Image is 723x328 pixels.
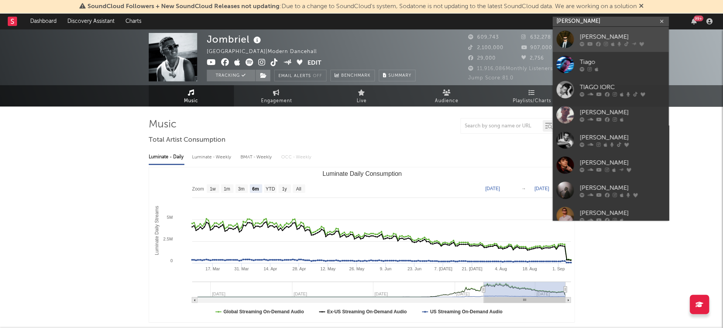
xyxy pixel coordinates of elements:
text: 23. Jun [407,266,421,271]
text: 21. [DATE] [462,266,482,271]
a: Live [319,85,404,106]
a: TIAGO IORC [553,77,669,102]
a: Benchmark [330,70,375,81]
text: 5M [167,215,172,220]
span: 29,000 [468,56,496,61]
div: Jombriel [207,33,263,46]
text: [DATE] [485,186,500,191]
text: US Streaming On-Demand Audio [430,309,502,314]
a: [PERSON_NAME] [553,203,669,228]
text: 18. Aug [522,266,537,271]
text: Luminate Daily Consumption [322,170,402,177]
text: Zoom [192,186,204,192]
text: 6m [252,186,259,192]
text: Ex-US Streaming On-Demand Audio [327,309,407,314]
text: 7. [DATE] [434,266,452,271]
a: Dashboard [25,14,62,29]
span: SoundCloud Followers + New SoundCloud Releases not updating [88,3,280,10]
a: Audience [404,85,489,106]
span: Music [184,96,198,106]
span: Summary [388,74,411,78]
a: Engagement [234,85,319,106]
div: TIAGO IORC [580,82,665,92]
text: 31. Mar [234,266,249,271]
div: [GEOGRAPHIC_DATA] | Modern Dancehall [207,47,326,57]
text: [DATE] [534,186,549,191]
div: Luminate - Weekly [192,151,233,164]
text: 14. Apr [263,266,277,271]
a: Charts [120,14,147,29]
span: Dismiss [639,3,644,10]
span: Engagement [261,96,292,106]
text: 1y [282,186,287,192]
span: 2,756 [521,56,544,61]
text: 2.5M [163,237,172,241]
span: Playlists/Charts [513,96,551,106]
text: 12. May [320,266,336,271]
span: : Due to a change to SoundCloud's system, Sodatone is not updating to the latest SoundCloud data.... [88,3,637,10]
div: [PERSON_NAME] [580,208,665,218]
text: 1m [223,186,230,192]
a: [PERSON_NAME] [553,127,669,153]
text: 17. Mar [205,266,220,271]
span: 11,916,086 Monthly Listeners [468,66,553,71]
span: Live [357,96,367,106]
button: Email AlertsOff [274,70,326,81]
text: 9. Jun [380,266,391,271]
button: Edit [307,58,321,68]
text: Global Streaming On-Demand Audio [223,309,304,314]
button: Tracking [207,70,255,81]
text: 1. Sep [552,266,565,271]
text: → [521,186,526,191]
div: [PERSON_NAME] [580,183,665,192]
text: 1w [210,186,216,192]
div: Tiago [580,57,665,67]
a: Tiago [553,52,669,77]
span: Audience [435,96,459,106]
em: Off [313,74,322,78]
a: Music [149,85,234,106]
div: [PERSON_NAME] [580,158,665,167]
span: Total Artist Consumption [149,136,225,145]
svg: Luminate Daily Consumption [149,167,575,322]
div: [PERSON_NAME] [580,108,665,117]
text: YTD [265,186,275,192]
span: 632,278 [521,35,551,40]
text: Luminate Daily Streams [154,206,160,255]
div: 99 + [694,15,703,21]
text: 26. May [349,266,364,271]
div: Luminate - Daily [149,151,184,164]
div: [PERSON_NAME] [580,133,665,142]
span: 2,100,000 [468,45,503,50]
text: 0 [170,258,172,263]
text: 4. Aug [495,266,507,271]
span: 609,743 [468,35,499,40]
input: Search by song name or URL [461,123,543,129]
input: Search for artists [553,17,669,26]
span: 907,000 [521,45,552,50]
button: 99+ [691,18,697,24]
span: Benchmark [341,71,371,81]
a: [PERSON_NAME] [553,153,669,178]
text: 3m [238,186,244,192]
a: Playlists/Charts [489,85,575,106]
div: BMAT - Weekly [240,151,273,164]
a: Discovery Assistant [62,14,120,29]
a: [PERSON_NAME] [553,178,669,203]
div: [PERSON_NAME] [580,32,665,41]
a: [PERSON_NAME] [553,27,669,52]
a: [PERSON_NAME] [553,102,669,127]
span: Jump Score: 81.0 [468,76,513,81]
button: Summary [379,70,416,81]
text: 28. Apr [292,266,306,271]
text: All [296,186,301,192]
